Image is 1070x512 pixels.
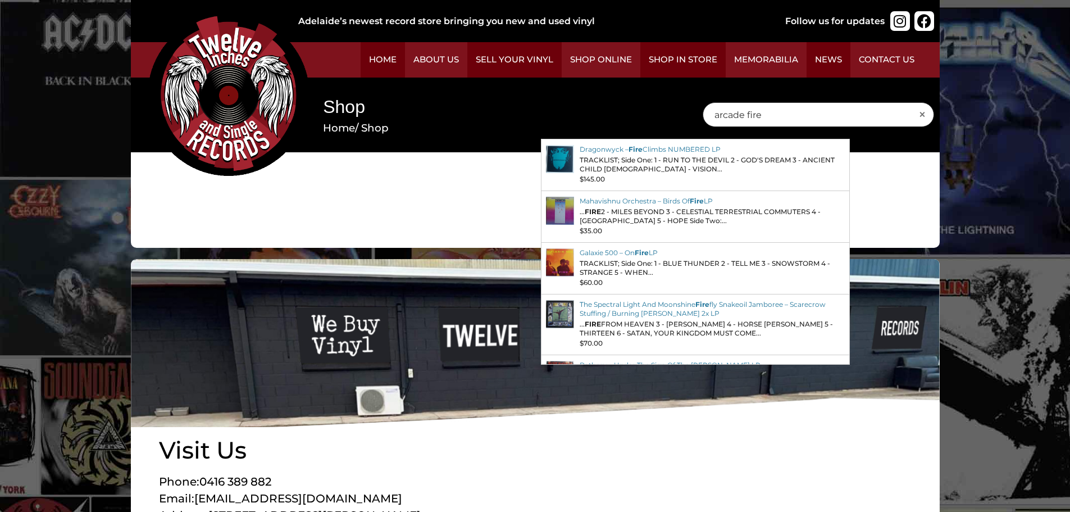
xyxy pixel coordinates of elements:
[918,108,934,121] span: ×
[298,15,749,28] div: Adelaide’s newest record store bringing you new and used vinyl
[323,94,668,120] h1: Shop
[640,42,726,78] a: Shop in Store
[199,475,271,488] a: 0416 389 882
[807,42,850,78] a: News
[323,121,355,134] a: Home
[703,102,934,127] input: Search
[361,42,405,78] a: Home
[785,15,885,28] div: Follow us for updates
[323,120,668,136] nav: Breadcrumb
[405,42,467,78] a: About Us
[467,42,562,78] a: Sell Your Vinyl
[850,42,923,78] a: Contact Us
[194,492,402,505] a: [EMAIL_ADDRESS][DOMAIN_NAME]
[726,42,807,78] a: Memorabilia
[562,42,640,78] a: Shop Online
[159,438,535,462] h2: Visit Us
